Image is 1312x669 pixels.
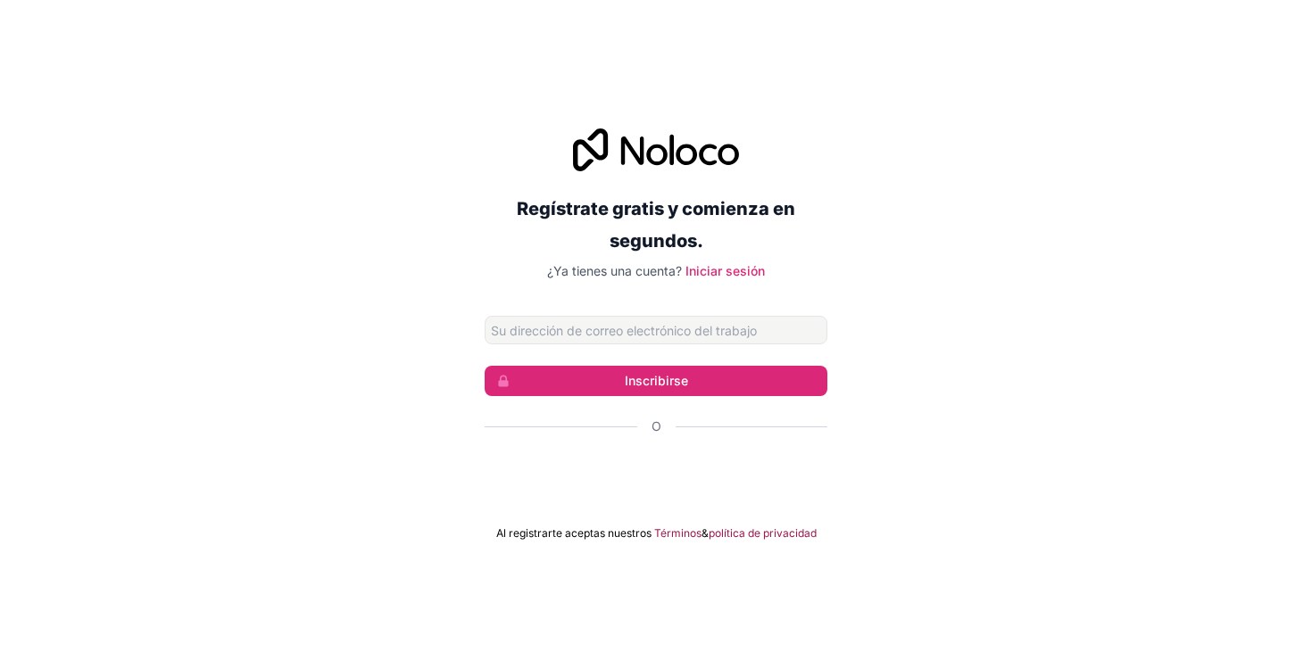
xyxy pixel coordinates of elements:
font: Inscribirse [625,373,688,388]
a: Iniciar sesión [685,263,765,278]
a: Términos [654,526,702,541]
font: Al registrarte aceptas nuestros [496,526,652,540]
font: O [652,418,661,434]
button: Inscribirse [485,366,827,396]
font: Regístrate gratis y comienza en segundos. [517,198,795,252]
font: ¿Ya tienes una cuenta? [547,263,682,278]
font: política de privacidad [709,526,817,540]
iframe: Botón Iniciar sesión con Google [476,455,836,494]
a: política de privacidad [709,526,817,541]
font: & [702,526,709,540]
font: Términos [654,526,702,540]
input: Dirección de correo electrónico [485,316,827,344]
